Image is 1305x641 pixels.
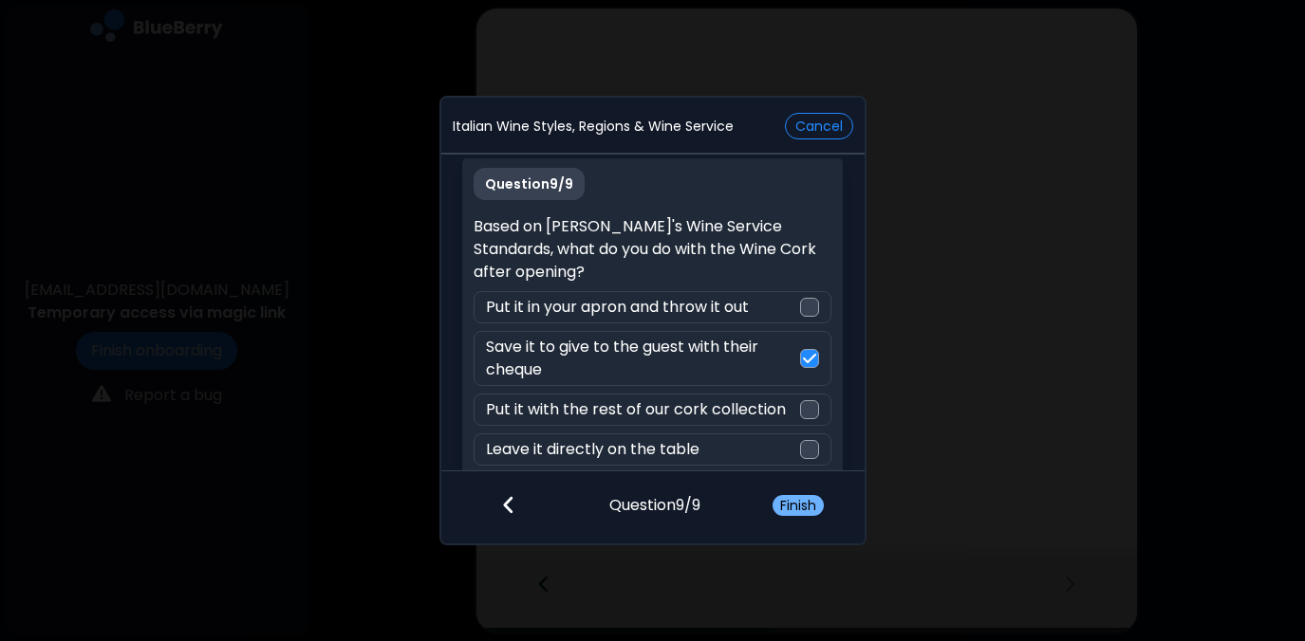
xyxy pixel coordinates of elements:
button: Cancel [785,113,853,139]
img: check [803,351,816,366]
p: Save it to give to the guest with their cheque [486,336,800,381]
p: Put it in your apron and throw it out [486,296,749,319]
p: Question 9 / 9 [474,168,585,200]
img: file icon [502,494,515,515]
p: Leave it directly on the table [486,438,699,461]
p: Italian Wine Styles, Regions & Wine Service [453,118,734,135]
p: Question 9 / 9 [609,471,700,517]
p: Put it with the rest of our cork collection [486,398,786,421]
p: Based on [PERSON_NAME]'s Wine Service Standards, what do you do with the Wine Cork after opening? [474,215,831,284]
button: Finish [773,495,824,516]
